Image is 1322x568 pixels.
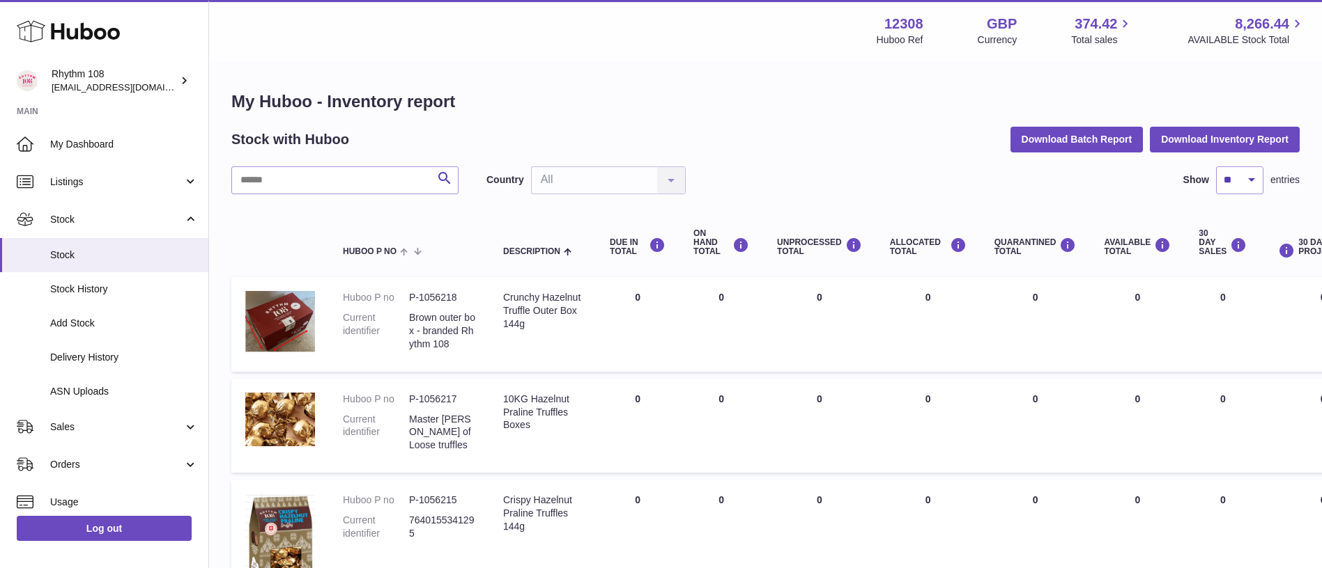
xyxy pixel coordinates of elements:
div: 10KG Hazelnut Praline Truffles Boxes [503,393,582,432]
span: Add Stock [50,317,198,330]
td: 0 [679,277,763,372]
span: Usage [50,496,198,509]
label: Country [486,173,524,187]
h1: My Huboo - Inventory report [231,90,1300,113]
a: 374.42 Total sales [1071,15,1133,47]
dt: Current identifier [343,514,409,540]
strong: 12308 [884,15,923,33]
span: Huboo P no [343,247,397,256]
div: 30 DAY SALES [1199,229,1247,257]
span: My Dashboard [50,138,198,151]
div: Rhythm 108 [52,68,177,94]
td: 0 [1090,379,1185,473]
td: 0 [876,379,981,473]
span: [EMAIL_ADDRESS][DOMAIN_NAME] [52,81,205,93]
dd: P-1056215 [409,494,475,507]
img: product image [245,393,315,446]
dt: Huboo P no [343,494,409,507]
img: product image [245,291,315,352]
dt: Current identifier [343,413,409,452]
span: Orders [50,458,183,471]
td: 0 [763,379,876,473]
div: Crispy Hazelnut Praline Truffles 144g [503,494,582,533]
span: 0 [1033,393,1038,404]
td: 0 [1185,379,1261,473]
button: Download Inventory Report [1150,127,1300,152]
td: 0 [596,379,679,473]
dt: Huboo P no [343,291,409,304]
span: entries [1270,173,1300,187]
button: Download Batch Report [1010,127,1144,152]
span: 374.42 [1075,15,1117,33]
span: Sales [50,420,183,434]
td: 0 [596,277,679,372]
span: 8,266.44 [1235,15,1289,33]
h2: Stock with Huboo [231,130,349,149]
dd: 7640155341295 [409,514,475,540]
label: Show [1183,173,1209,187]
td: 0 [1185,277,1261,372]
span: Description [503,247,560,256]
span: 0 [1033,494,1038,505]
dt: Current identifier [343,311,409,351]
div: Huboo Ref [877,33,923,47]
td: 0 [1090,277,1185,372]
strong: GBP [987,15,1017,33]
img: orders@rhythm108.com [17,70,38,91]
div: ALLOCATED Total [890,237,967,256]
div: Currency [978,33,1017,47]
dd: P-1056218 [409,291,475,304]
dd: P-1056217 [409,393,475,406]
span: 0 [1033,292,1038,303]
dt: Huboo P no [343,393,409,406]
div: DUE IN TOTAL [610,237,666,256]
span: Stock History [50,283,198,296]
td: 0 [876,277,981,372]
div: QUARANTINED Total [994,237,1077,256]
div: UNPROCESSED Total [777,237,862,256]
td: 0 [763,277,876,372]
div: ON HAND Total [693,229,749,257]
dd: Master [PERSON_NAME] of Loose truffles [409,413,475,452]
div: AVAILABLE Total [1104,237,1171,256]
a: 8,266.44 AVAILABLE Stock Total [1188,15,1305,47]
dd: Brown outer box - branded Rhythm 108 [409,311,475,351]
td: 0 [679,379,763,473]
span: AVAILABLE Stock Total [1188,33,1305,47]
span: ASN Uploads [50,385,198,398]
span: Stock [50,213,183,226]
a: Log out [17,516,192,541]
div: Crunchy Hazelnut Truffle Outer Box 144g [503,291,582,331]
span: Listings [50,175,183,189]
span: Stock [50,248,198,262]
span: Total sales [1071,33,1133,47]
span: Delivery History [50,351,198,364]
